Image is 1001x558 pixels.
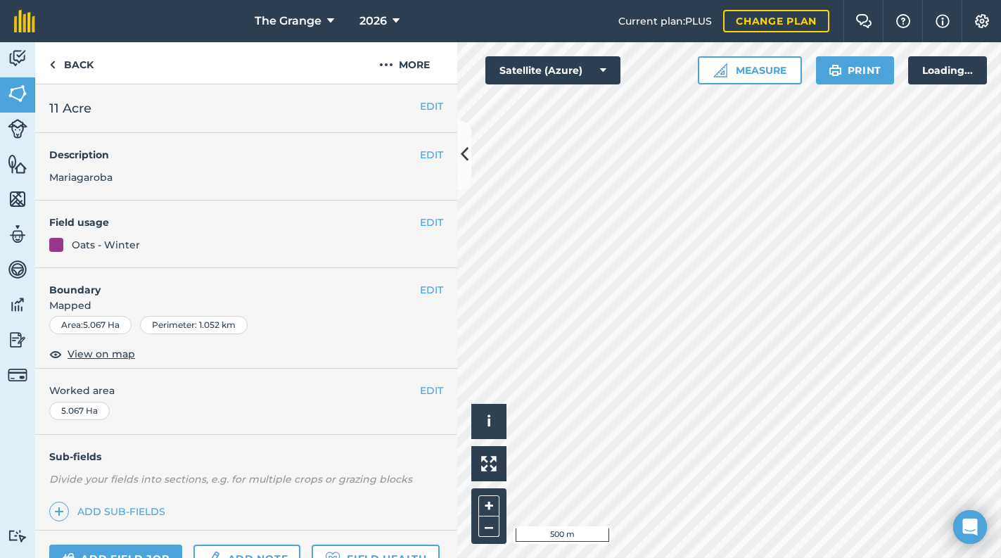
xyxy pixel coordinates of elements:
[49,473,412,486] em: Divide your fields into sections, e.g. for multiple crops or grazing blocks
[352,42,457,84] button: More
[49,215,420,230] h4: Field usage
[481,456,497,471] img: Four arrows, one pointing top left, one top right, one bottom right and the last bottom left
[140,316,248,334] div: Perimeter : 1.052 km
[420,282,443,298] button: EDIT
[49,383,443,398] span: Worked area
[723,10,829,32] a: Change plan
[49,99,91,118] span: 11 Acre
[8,83,27,104] img: svg+xml;base64,PHN2ZyB4bWxucz0iaHR0cDovL3d3dy53My5vcmcvMjAwMC9zdmciIHdpZHRoPSI1NiIgaGVpZ2h0PSI2MC...
[829,62,842,79] img: svg+xml;base64,PHN2ZyB4bWxucz0iaHR0cDovL3d3dy53My5vcmcvMjAwMC9zdmciIHdpZHRoPSIxOSIgaGVpZ2h0PSIyNC...
[698,56,802,84] button: Measure
[478,495,499,516] button: +
[14,10,35,32] img: fieldmargin Logo
[68,346,135,362] span: View on map
[49,502,171,521] a: Add sub-fields
[8,529,27,543] img: svg+xml;base64,PD94bWwgdmVyc2lvbj0iMS4wIiBlbmNvZGluZz0idXRmLTgiPz4KPCEtLSBHZW5lcmF0b3I6IEFkb2JlIE...
[953,510,987,544] div: Open Intercom Messenger
[895,14,912,28] img: A question mark icon
[49,147,443,163] h4: Description
[49,171,113,184] span: Mariagaroba
[816,56,895,84] button: Print
[8,119,27,139] img: svg+xml;base64,PD94bWwgdmVyc2lvbj0iMS4wIiBlbmNvZGluZz0idXRmLTgiPz4KPCEtLSBHZW5lcmF0b3I6IEFkb2JlIE...
[8,365,27,385] img: svg+xml;base64,PD94bWwgdmVyc2lvbj0iMS4wIiBlbmNvZGluZz0idXRmLTgiPz4KPCEtLSBHZW5lcmF0b3I6IEFkb2JlIE...
[49,402,110,420] div: 5.067 Ha
[49,345,62,362] img: svg+xml;base64,PHN2ZyB4bWxucz0iaHR0cDovL3d3dy53My5vcmcvMjAwMC9zdmciIHdpZHRoPSIxOCIgaGVpZ2h0PSIyNC...
[420,215,443,230] button: EDIT
[485,56,620,84] button: Satellite (Azure)
[49,56,56,73] img: svg+xml;base64,PHN2ZyB4bWxucz0iaHR0cDovL3d3dy53My5vcmcvMjAwMC9zdmciIHdpZHRoPSI5IiBoZWlnaHQ9IjI0Ii...
[54,503,64,520] img: svg+xml;base64,PHN2ZyB4bWxucz0iaHR0cDovL3d3dy53My5vcmcvMjAwMC9zdmciIHdpZHRoPSIxNCIgaGVpZ2h0PSIyNC...
[35,42,108,84] a: Back
[8,259,27,280] img: svg+xml;base64,PD94bWwgdmVyc2lvbj0iMS4wIiBlbmNvZGluZz0idXRmLTgiPz4KPCEtLSBHZW5lcmF0b3I6IEFkb2JlIE...
[49,345,135,362] button: View on map
[359,13,387,30] span: 2026
[478,516,499,537] button: –
[713,63,727,77] img: Ruler icon
[8,153,27,175] img: svg+xml;base64,PHN2ZyB4bWxucz0iaHR0cDovL3d3dy53My5vcmcvMjAwMC9zdmciIHdpZHRoPSI1NiIgaGVpZ2h0PSI2MC...
[487,412,491,430] span: i
[35,298,457,313] span: Mapped
[8,329,27,350] img: svg+xml;base64,PD94bWwgdmVyc2lvbj0iMS4wIiBlbmNvZGluZz0idXRmLTgiPz4KPCEtLSBHZW5lcmF0b3I6IEFkb2JlIE...
[471,404,506,439] button: i
[72,237,140,253] div: Oats - Winter
[8,294,27,315] img: svg+xml;base64,PD94bWwgdmVyc2lvbj0iMS4wIiBlbmNvZGluZz0idXRmLTgiPz4KPCEtLSBHZW5lcmF0b3I6IEFkb2JlIE...
[35,449,457,464] h4: Sub-fields
[8,48,27,69] img: svg+xml;base64,PD94bWwgdmVyc2lvbj0iMS4wIiBlbmNvZGluZz0idXRmLTgiPz4KPCEtLSBHZW5lcmF0b3I6IEFkb2JlIE...
[618,13,712,29] span: Current plan : PLUS
[855,14,872,28] img: Two speech bubbles overlapping with the left bubble in the forefront
[35,268,420,298] h4: Boundary
[49,316,132,334] div: Area : 5.067 Ha
[8,224,27,245] img: svg+xml;base64,PD94bWwgdmVyc2lvbj0iMS4wIiBlbmNvZGluZz0idXRmLTgiPz4KPCEtLSBHZW5lcmF0b3I6IEFkb2JlIE...
[420,147,443,163] button: EDIT
[255,13,321,30] span: The Grange
[379,56,393,73] img: svg+xml;base64,PHN2ZyB4bWxucz0iaHR0cDovL3d3dy53My5vcmcvMjAwMC9zdmciIHdpZHRoPSIyMCIgaGVpZ2h0PSIyNC...
[8,189,27,210] img: svg+xml;base64,PHN2ZyB4bWxucz0iaHR0cDovL3d3dy53My5vcmcvMjAwMC9zdmciIHdpZHRoPSI1NiIgaGVpZ2h0PSI2MC...
[420,99,443,114] button: EDIT
[420,383,443,398] button: EDIT
[908,56,987,84] div: Loading...
[974,14,990,28] img: A cog icon
[936,13,950,30] img: svg+xml;base64,PHN2ZyB4bWxucz0iaHR0cDovL3d3dy53My5vcmcvMjAwMC9zdmciIHdpZHRoPSIxNyIgaGVpZ2h0PSIxNy...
